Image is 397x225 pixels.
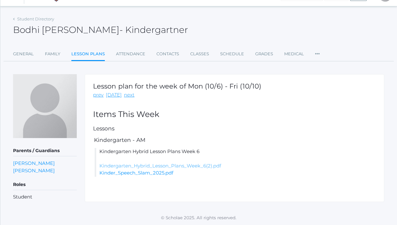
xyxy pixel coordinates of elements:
a: Student Directory [17,16,54,21]
li: Student [13,193,77,201]
a: [PERSON_NAME] [13,159,55,167]
span: - Kindergartner [119,24,188,35]
a: General [13,48,34,60]
a: [PERSON_NAME] [13,167,55,174]
a: Family [45,48,60,60]
a: Kinder_Speech_Slam_2025.pdf [99,170,173,176]
a: Classes [190,48,209,60]
a: Schedule [220,48,244,60]
a: prev [93,91,104,99]
h5: Roles [13,179,77,190]
h1: Lesson plan for the week of Mon (10/6) - Fri (10/10) [93,82,261,90]
a: Attendance [116,48,145,60]
p: © Scholae 2025. All rights reserved. [0,214,397,221]
a: [DATE] [106,91,122,99]
a: Medical [284,48,304,60]
h5: Kindergarten - AM [93,137,376,143]
a: next [124,91,134,99]
h2: Items This Week [93,110,376,119]
a: Kindergarten_Hybrid_Lesson_Plans_Week_6(2).pdf [99,163,221,169]
h5: Parents / Guardians [13,145,77,156]
h5: Lessons [93,126,376,132]
a: Lesson Plans [71,48,105,61]
img: Bodhi Dreher [13,74,77,138]
a: Contacts [156,48,179,60]
a: Grades [255,48,273,60]
h2: Bodhi [PERSON_NAME] [13,25,188,35]
li: Kindergarten Hybrid Lesson Plans Week 6 [95,148,376,177]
